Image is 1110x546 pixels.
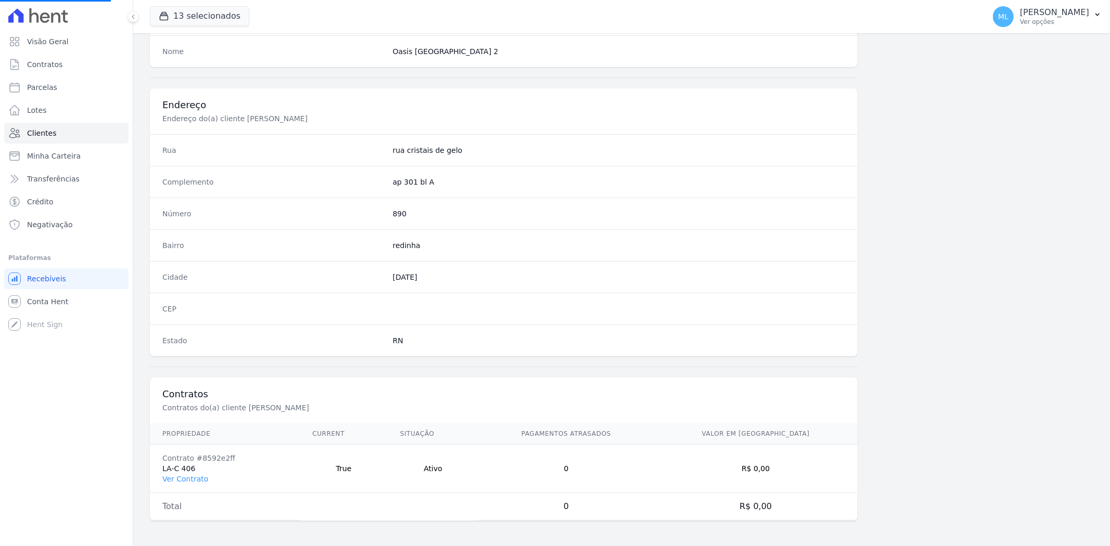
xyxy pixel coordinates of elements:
dt: Bairro [162,240,385,251]
span: Lotes [27,105,47,115]
td: 0 [478,445,654,493]
div: Plataformas [8,252,124,264]
a: Ver Contrato [162,475,208,483]
dt: Número [162,209,385,219]
dd: ap 301 bl A [393,177,845,187]
th: Valor em [GEOGRAPHIC_DATA] [654,423,858,445]
dd: [DATE] [393,272,845,282]
th: Propriedade [150,423,300,445]
dd: Oasis [GEOGRAPHIC_DATA] 2 [393,46,845,57]
p: Contratos do(a) cliente [PERSON_NAME] [162,402,512,413]
a: Conta Hent [4,291,129,312]
a: Parcelas [4,77,129,98]
a: Lotes [4,100,129,121]
dd: 890 [393,209,845,219]
td: 0 [478,493,654,521]
a: Visão Geral [4,31,129,52]
a: Contratos [4,54,129,75]
dt: Rua [162,145,385,155]
span: Contratos [27,59,62,70]
span: Recebíveis [27,274,66,284]
td: Total [150,493,300,521]
td: R$ 0,00 [654,493,858,521]
a: Minha Carteira [4,146,129,166]
span: Crédito [27,197,54,207]
th: Current [300,423,388,445]
span: Negativação [27,219,73,230]
td: R$ 0,00 [654,445,858,493]
td: LA-C 406 [150,445,300,493]
span: Transferências [27,174,80,184]
td: True [300,445,388,493]
button: 13 selecionados [150,6,249,26]
dt: Estado [162,335,385,346]
td: Ativo [388,445,479,493]
span: Minha Carteira [27,151,81,161]
p: Endereço do(a) cliente [PERSON_NAME] [162,113,512,124]
a: Transferências [4,168,129,189]
h3: Endereço [162,99,845,111]
th: Pagamentos Atrasados [478,423,654,445]
dt: CEP [162,304,385,314]
a: Recebíveis [4,268,129,289]
span: ML [998,13,1009,20]
dd: RN [393,335,845,346]
span: Visão Geral [27,36,69,47]
dd: rua cristais de gelo [393,145,845,155]
span: Parcelas [27,82,57,93]
dd: redinha [393,240,845,251]
dt: Cidade [162,272,385,282]
h3: Contratos [162,388,845,400]
a: Clientes [4,123,129,144]
span: Clientes [27,128,56,138]
div: Contrato #8592e2ff [162,453,287,463]
th: Situação [388,423,479,445]
dt: Complemento [162,177,385,187]
a: Negativação [4,214,129,235]
dt: Nome [162,46,385,57]
span: Conta Hent [27,296,68,307]
p: Ver opções [1020,18,1089,26]
a: Crédito [4,191,129,212]
p: [PERSON_NAME] [1020,7,1089,18]
button: ML [PERSON_NAME] Ver opções [985,2,1110,31]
